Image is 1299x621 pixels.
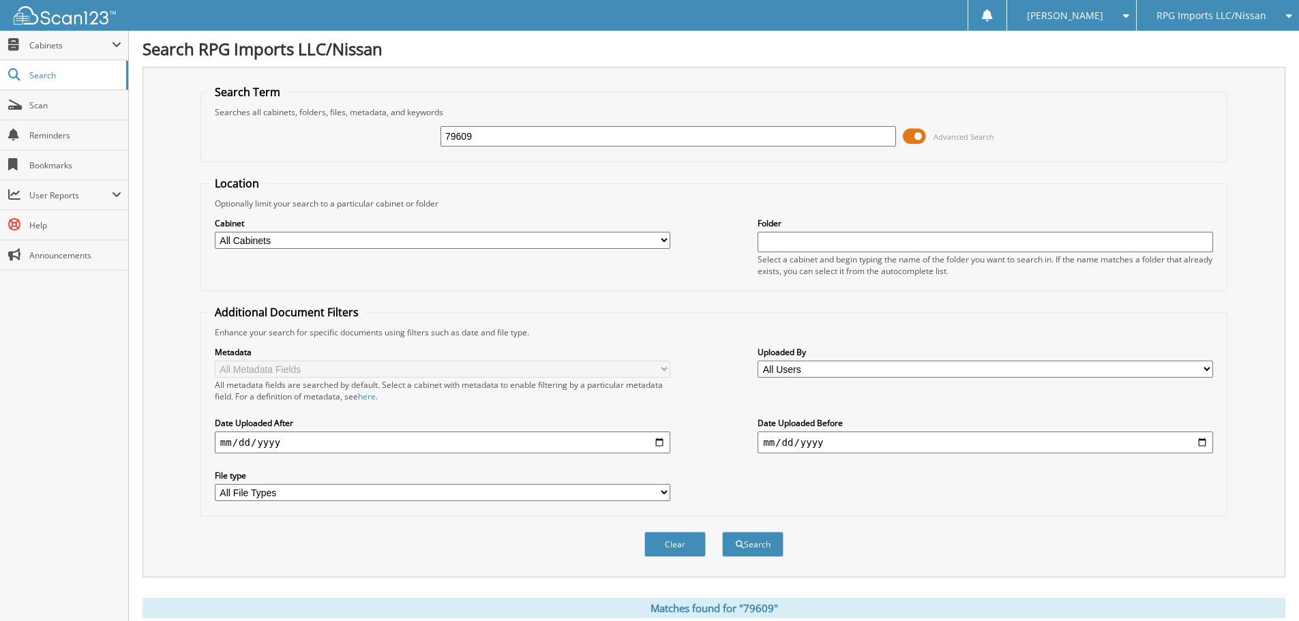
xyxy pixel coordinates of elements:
[934,132,994,142] span: Advanced Search
[758,254,1213,277] div: Select a cabinet and begin typing the name of the folder you want to search in. If the name match...
[215,417,670,429] label: Date Uploaded After
[215,379,670,402] div: All metadata fields are searched by default. Select a cabinet with metadata to enable filtering b...
[215,470,670,481] label: File type
[208,176,266,191] legend: Location
[29,100,121,111] span: Scan
[1156,12,1266,20] span: RPG Imports LLC/Nissan
[758,417,1213,429] label: Date Uploaded Before
[208,198,1220,209] div: Optionally limit your search to a particular cabinet or folder
[758,346,1213,358] label: Uploaded By
[758,431,1213,453] input: end
[29,160,121,171] span: Bookmarks
[208,305,365,320] legend: Additional Document Filters
[722,532,783,557] button: Search
[644,532,706,557] button: Clear
[208,85,287,100] legend: Search Term
[758,217,1213,229] label: Folder
[14,6,116,25] img: scan123-logo-white.svg
[143,37,1285,60] h1: Search RPG Imports LLC/Nissan
[29,249,121,261] span: Announcements
[29,190,112,201] span: User Reports
[1027,12,1103,20] span: [PERSON_NAME]
[29,40,112,51] span: Cabinets
[29,130,121,141] span: Reminders
[215,346,670,358] label: Metadata
[143,598,1285,618] div: Matches found for "79609"
[215,431,670,453] input: start
[358,391,376,402] a: here
[208,327,1220,338] div: Enhance your search for specific documents using filters such as date and file type.
[29,70,119,81] span: Search
[215,217,670,229] label: Cabinet
[208,106,1220,118] div: Searches all cabinets, folders, files, metadata, and keywords
[29,219,121,231] span: Help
